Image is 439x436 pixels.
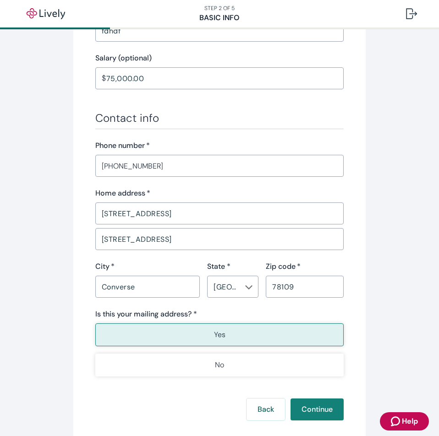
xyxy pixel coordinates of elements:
input: City [95,278,200,296]
button: Continue [291,398,344,420]
label: City [95,261,115,272]
label: Salary (optional) [95,53,152,64]
svg: Zendesk support icon [391,416,402,427]
label: Home address [95,188,150,199]
input: Address line 1 [95,204,344,223]
button: Back [247,398,285,420]
h3: Contact info [95,111,344,125]
span: Help [402,416,418,427]
svg: Chevron icon [245,283,252,291]
label: Is this your mailing address? * [95,309,197,320]
button: Log out [399,3,424,25]
p: No [215,360,224,371]
p: $ [102,73,106,84]
p: Yes [214,329,225,340]
button: Open [244,283,253,292]
button: No [95,354,344,376]
label: State * [207,261,230,272]
input: (555) 555-5555 [95,157,344,175]
img: Lively [20,8,71,19]
button: Zendesk support iconHelp [380,412,429,431]
button: Yes [95,323,344,346]
input: Zip code [266,278,344,296]
label: Phone number [95,140,150,151]
input: -- [210,280,241,293]
label: Zip code [266,261,301,272]
input: $0.00 [106,69,344,87]
input: Address line 2 [95,230,344,248]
